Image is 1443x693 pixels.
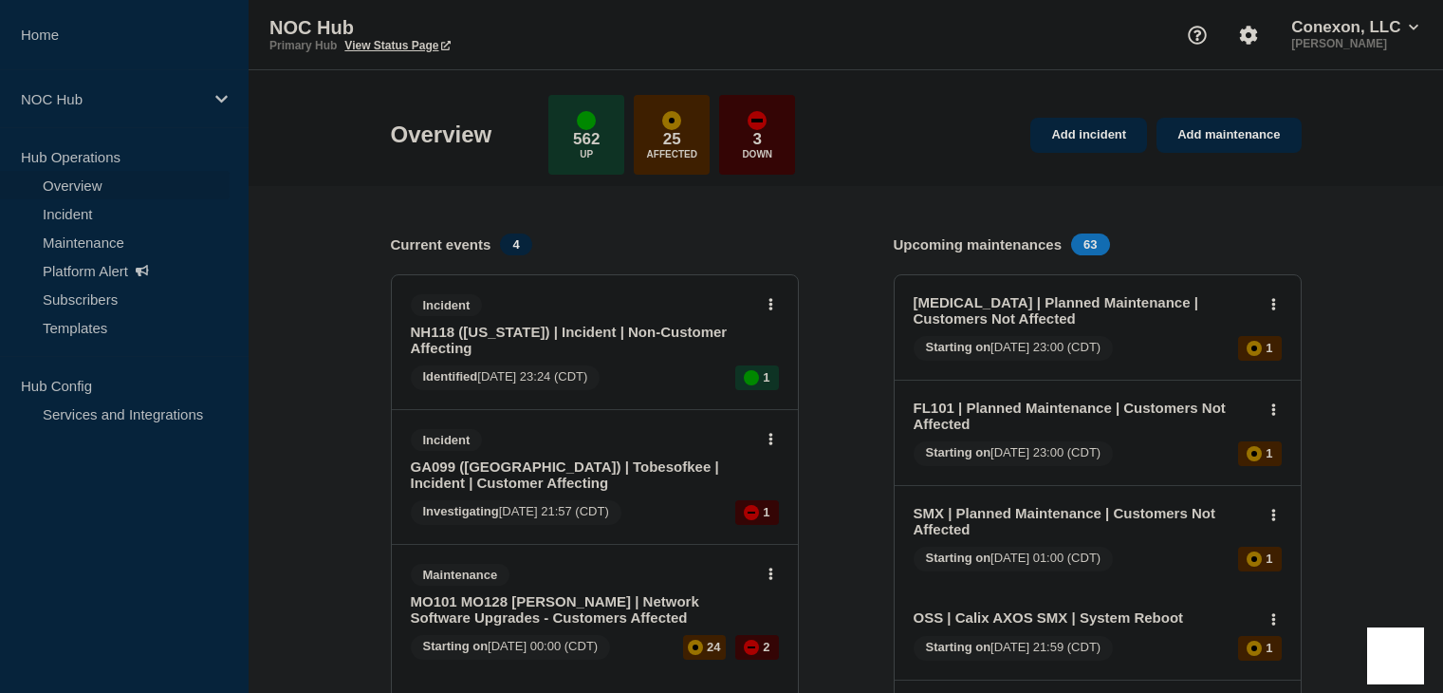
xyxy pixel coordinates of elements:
[21,91,203,107] p: NOC Hub
[500,234,531,255] span: 4
[914,294,1256,327] a: [MEDICAL_DATA] | Planned Maintenance | Customers Not Affected
[1247,641,1262,656] div: affected
[411,500,621,525] span: [DATE] 21:57 (CDT)
[1247,341,1262,356] div: affected
[744,640,759,655] div: down
[926,340,991,354] span: Starting on
[423,504,499,518] span: Investigating
[411,365,601,390] span: [DATE] 23:24 (CDT)
[411,324,753,356] a: NH118 ([US_STATE]) | Incident | Non-Customer Affecting
[1229,15,1268,55] button: Account settings
[763,505,769,519] p: 1
[1287,18,1422,37] button: Conexon, LLC
[411,429,483,451] span: Incident
[926,551,991,565] span: Starting on
[914,636,1114,661] span: [DATE] 21:59 (CDT)
[1247,552,1262,567] div: affected
[647,149,697,159] p: Affected
[662,111,681,130] div: affected
[423,639,489,653] span: Starting on
[391,236,491,253] h4: Current events
[1266,446,1272,460] p: 1
[744,505,759,520] div: down
[753,130,762,149] p: 3
[1156,118,1301,153] a: Add maintenance
[914,336,1114,361] span: [DATE] 23:00 (CDT)
[1266,552,1272,566] p: 1
[914,505,1256,537] a: SMX | Planned Maintenance | Customers Not Affected
[411,635,611,660] span: [DATE] 00:00 (CDT)
[1266,641,1272,655] p: 1
[423,369,478,384] span: Identified
[1177,15,1217,55] button: Support
[914,609,1256,626] a: OSS | Calix AXOS SMX | System Reboot
[577,111,596,130] div: up
[763,370,769,384] p: 1
[926,445,991,459] span: Starting on
[1287,37,1422,50] p: [PERSON_NAME]
[688,640,703,655] div: affected
[742,149,772,159] p: Down
[411,564,510,586] span: Maintenance
[914,547,1114,571] span: [DATE] 01:00 (CDT)
[1247,446,1262,461] div: affected
[580,149,593,159] p: Up
[914,441,1114,466] span: [DATE] 23:00 (CDT)
[411,294,483,316] span: Incident
[763,640,769,654] p: 2
[748,111,767,130] div: down
[344,39,450,52] a: View Status Page
[707,640,720,654] p: 24
[1266,341,1272,355] p: 1
[926,640,991,654] span: Starting on
[391,122,492,148] h1: Overview
[914,400,1256,432] a: FL101 | Planned Maintenance | Customers Not Affected
[894,236,1063,253] h4: Upcoming maintenances
[269,39,337,52] p: Primary Hub
[573,130,600,149] p: 562
[663,130,681,149] p: 25
[1030,118,1147,153] a: Add incident
[744,370,759,385] div: up
[1071,234,1109,255] span: 63
[1367,627,1424,684] iframe: Help Scout Beacon - Open
[411,593,753,626] a: MO101 MO128 [PERSON_NAME] | Network Software Upgrades - Customers Affected
[269,17,649,39] p: NOC Hub
[411,459,753,491] a: GA099 ([GEOGRAPHIC_DATA]) | Tobesofkee | Incident | Customer Affecting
